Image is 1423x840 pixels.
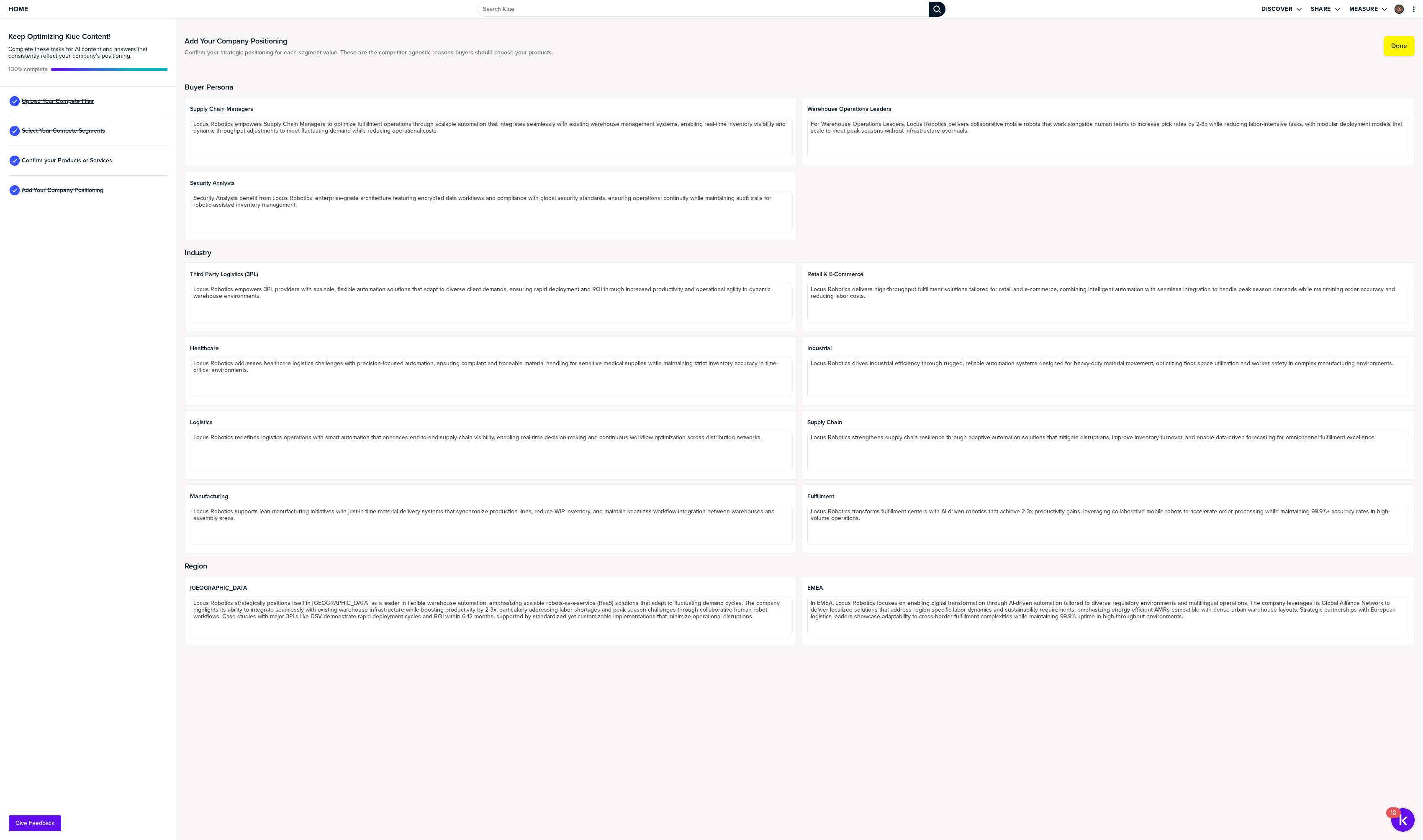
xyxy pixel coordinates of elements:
[807,585,1409,592] span: EMEA
[190,106,792,113] span: Supply Chain Managers
[807,419,1409,426] span: Supply Chain
[190,345,792,352] span: Healthcare
[807,118,1409,157] textarea: For Warehouse Operations Leaders, Locus Robotics delivers collaborative mobile robots that work a...
[190,419,792,426] span: Logistics
[190,180,792,187] span: Security Analysts
[22,128,105,134] span: Select Your Compete Segments
[190,597,792,636] textarea: Locus Robotics strategically positions itself in [GEOGRAPHIC_DATA] as a leader in flexible wareho...
[807,505,1409,545] textarea: Locus Robotics transforms fulfillment centers with AI-driven robotics that achieve 2-3x productiv...
[190,585,792,592] span: [GEOGRAPHIC_DATA]
[190,271,792,278] span: Third Party Logistics (3PL)
[1394,4,1405,15] a: Edit Profile
[1395,5,1403,13] img: 6d8caa2a22e3dca0a2daee4e1ad83dab-sml.png
[22,157,112,164] span: Confirm your Products or Services
[807,357,1409,397] textarea: Locus Robotics drives industrial efficiency through rugged, reliable automation systems designed ...
[1261,5,1292,13] label: Discover
[807,597,1409,636] textarea: In EMEA, Locus Robotics focuses on enabling digital transformation through AI-driven automation t...
[929,2,945,17] div: Search Klue
[190,118,792,157] textarea: Locus Robotics empowers Supply Chain Managers to optimize fulfillment operations through scalable...
[9,815,61,831] button: Give Feedback
[190,192,792,231] textarea: Security Analysts benefit from Locus Robotics' enterprise-grade architecture featuring encrypted ...
[185,49,553,56] span: Confirm your strategic positioning for each segment value. These are the competitor-agnostic reas...
[185,83,1415,91] h2: Buyer Persona
[807,106,1409,113] span: Warehouse Operations Leaders
[8,5,28,13] span: Home
[185,562,1415,570] h2: Region
[190,357,792,397] textarea: Locus Robotics addresses healthcare logistics challenges with precision-focused automation, ensur...
[190,505,792,545] textarea: Locus Robotics supports lean manufacturing initiatives with just-in-time material delivery system...
[1391,42,1407,50] label: Done
[8,33,168,40] h3: Keep Optimizing Klue Content!
[1311,5,1331,13] label: Share
[807,431,1409,471] textarea: Locus Robotics strengthens supply chain resilience through adaptive automation solutions that mit...
[1391,808,1415,832] button: Open Resource Center, 10 new notifications
[190,283,792,323] textarea: Locus Robotics empowers 3PL providers with scalable, flexible automation solutions that adapt to ...
[807,271,1409,278] span: Retail & E-commerce
[190,431,792,471] textarea: Locus Robotics redefines logistics operations with smart automation that enhances end-to-end supp...
[22,98,94,105] span: Upload Your Compete Files
[185,248,1415,257] h2: Industry
[478,2,928,17] input: Search Klue
[8,46,168,59] span: Complete these tasks for AI content and answers that consistently reflect your company’s position...
[1390,813,1397,824] div: 10
[22,187,103,194] span: Add Your Company Positioning
[807,283,1409,323] textarea: Locus Robotics delivers high-throughput fulfillment solutions tailored for retail and e-commerce,...
[1395,5,1404,14] div: Zaven Gabriel
[1349,5,1378,13] label: Measure
[807,345,1409,352] span: Industrial
[8,66,48,73] span: Active
[185,36,553,46] h1: Add Your Company Positioning
[190,493,792,500] span: Manufacturing
[807,493,1409,500] span: Fulfillment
